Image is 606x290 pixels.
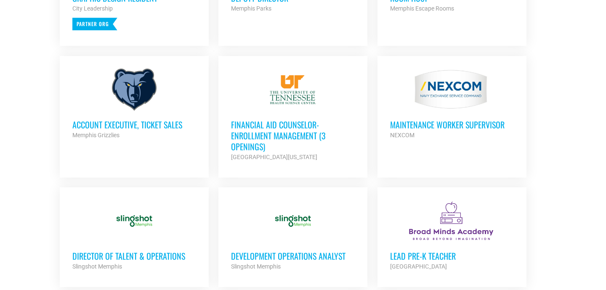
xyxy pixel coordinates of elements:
a: Financial Aid Counselor-Enrollment Management (3 Openings) [GEOGRAPHIC_DATA][US_STATE] [218,56,367,175]
h3: Financial Aid Counselor-Enrollment Management (3 Openings) [231,119,355,152]
h3: Development Operations Analyst [231,250,355,261]
h3: Lead Pre-K Teacher [390,250,514,261]
h3: MAINTENANCE WORKER SUPERVISOR [390,119,514,130]
strong: Memphis Grizzlies [72,132,120,138]
p: Partner Org [72,18,117,30]
strong: Memphis Parks [231,5,271,12]
strong: Slingshot Memphis [231,263,281,270]
strong: Memphis Escape Rooms [390,5,454,12]
a: Development Operations Analyst Slingshot Memphis [218,187,367,284]
strong: NEXCOM [390,132,415,138]
a: Lead Pre-K Teacher [GEOGRAPHIC_DATA] [377,187,526,284]
h3: Director of Talent & Operations [72,250,196,261]
strong: [GEOGRAPHIC_DATA] [390,263,447,270]
h3: Account Executive, Ticket Sales [72,119,196,130]
strong: Slingshot Memphis [72,263,122,270]
strong: City Leadership [72,5,113,12]
a: MAINTENANCE WORKER SUPERVISOR NEXCOM [377,56,526,153]
strong: [GEOGRAPHIC_DATA][US_STATE] [231,154,317,160]
a: Director of Talent & Operations Slingshot Memphis [60,187,209,284]
a: Account Executive, Ticket Sales Memphis Grizzlies [60,56,209,153]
